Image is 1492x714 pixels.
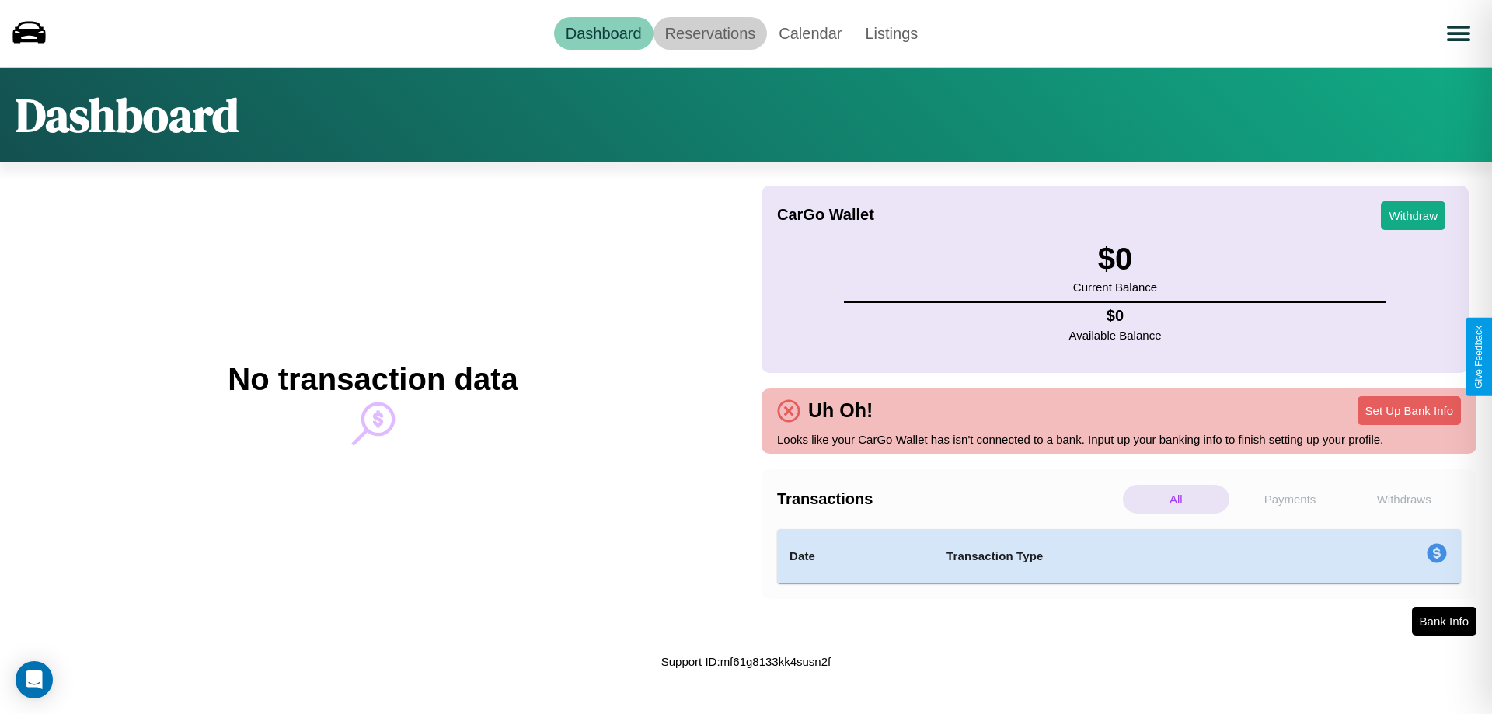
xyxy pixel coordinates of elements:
[777,429,1461,450] p: Looks like your CarGo Wallet has isn't connected to a bank. Input up your banking info to finish ...
[16,83,239,147] h1: Dashboard
[777,529,1461,583] table: simple table
[661,651,831,672] p: Support ID: mf61g8133kk4susn2f
[654,17,768,50] a: Reservations
[767,17,853,50] a: Calendar
[853,17,929,50] a: Listings
[228,362,518,397] h2: No transaction data
[1069,307,1162,325] h4: $ 0
[16,661,53,698] div: Open Intercom Messenger
[1073,277,1157,298] p: Current Balance
[1123,485,1229,514] p: All
[1437,12,1480,55] button: Open menu
[1073,242,1157,277] h3: $ 0
[777,490,1119,508] h4: Transactions
[1473,326,1484,388] div: Give Feedback
[1412,607,1476,636] button: Bank Info
[1069,325,1162,346] p: Available Balance
[1381,201,1445,230] button: Withdraw
[1351,485,1457,514] p: Withdraws
[800,399,880,422] h4: Uh Oh!
[946,547,1299,566] h4: Transaction Type
[790,547,922,566] h4: Date
[777,206,874,224] h4: CarGo Wallet
[1358,396,1461,425] button: Set Up Bank Info
[1237,485,1344,514] p: Payments
[554,17,654,50] a: Dashboard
